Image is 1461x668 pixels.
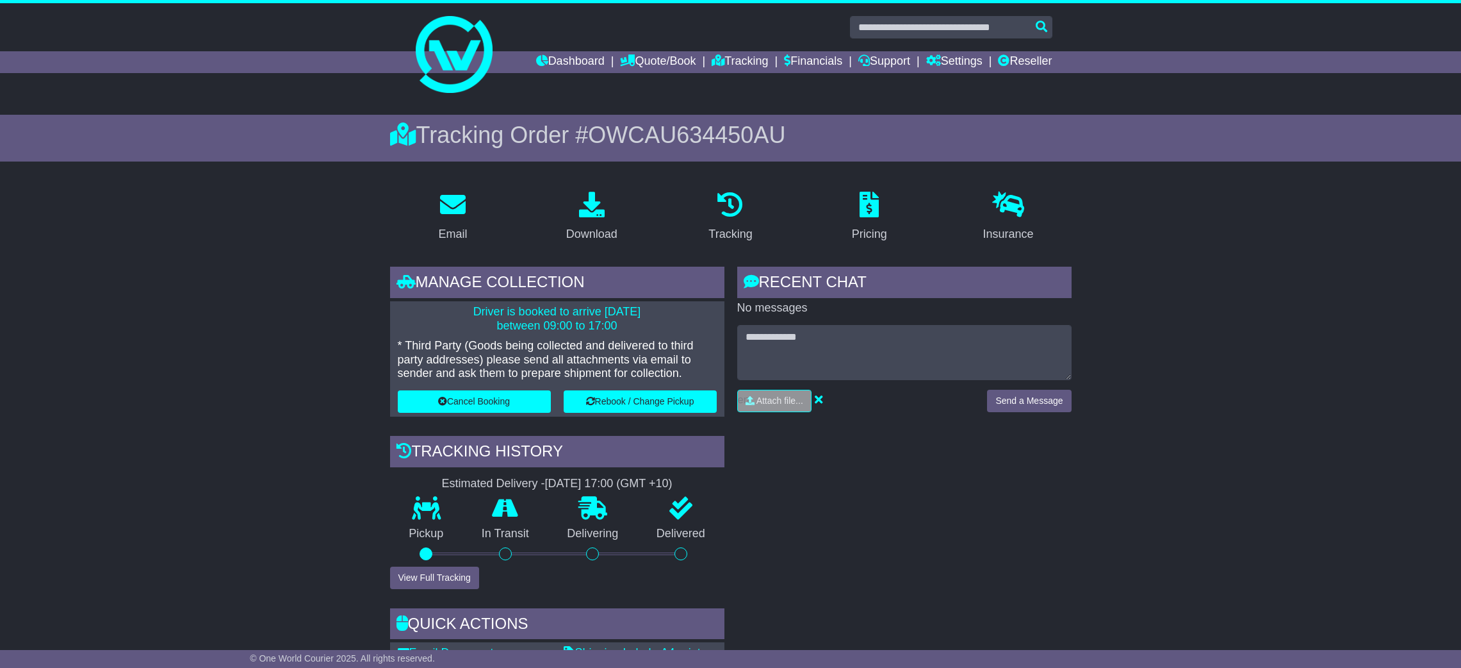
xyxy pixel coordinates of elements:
a: Download [558,187,626,247]
div: Email [438,226,467,243]
a: Support [858,51,910,73]
div: Manage collection [390,267,724,301]
p: Driver is booked to arrive [DATE] between 09:00 to 17:00 [398,305,717,333]
a: Dashboard [536,51,605,73]
p: Pickup [390,527,463,541]
a: Email [430,187,475,247]
a: Shipping Label - A4 printer [564,646,711,659]
a: Insurance [975,187,1042,247]
a: Quote/Book [620,51,696,73]
div: [DATE] 17:00 (GMT +10) [545,477,673,491]
button: Rebook / Change Pickup [564,390,717,413]
a: Email Documents [398,646,500,659]
div: Quick Actions [390,608,724,643]
div: Download [566,226,617,243]
div: Estimated Delivery - [390,477,724,491]
div: Tracking Order # [390,121,1072,149]
button: Cancel Booking [398,390,551,413]
p: In Transit [462,527,548,541]
span: OWCAU634450AU [588,122,785,148]
div: RECENT CHAT [737,267,1072,301]
a: Pricing [844,187,895,247]
p: * Third Party (Goods being collected and delivered to third party addresses) please send all atta... [398,339,717,381]
div: Tracking history [390,436,724,471]
div: Pricing [852,226,887,243]
p: Delivered [637,527,724,541]
div: Tracking [708,226,752,243]
a: Financials [784,51,842,73]
button: Send a Message [987,390,1071,412]
a: Settings [926,51,983,73]
button: View Full Tracking [390,567,479,589]
a: Tracking [712,51,768,73]
p: Delivering [548,527,638,541]
a: Tracking [700,187,760,247]
p: No messages [737,301,1072,315]
a: Reseller [998,51,1052,73]
div: Insurance [983,226,1034,243]
span: © One World Courier 2025. All rights reserved. [250,653,435,664]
